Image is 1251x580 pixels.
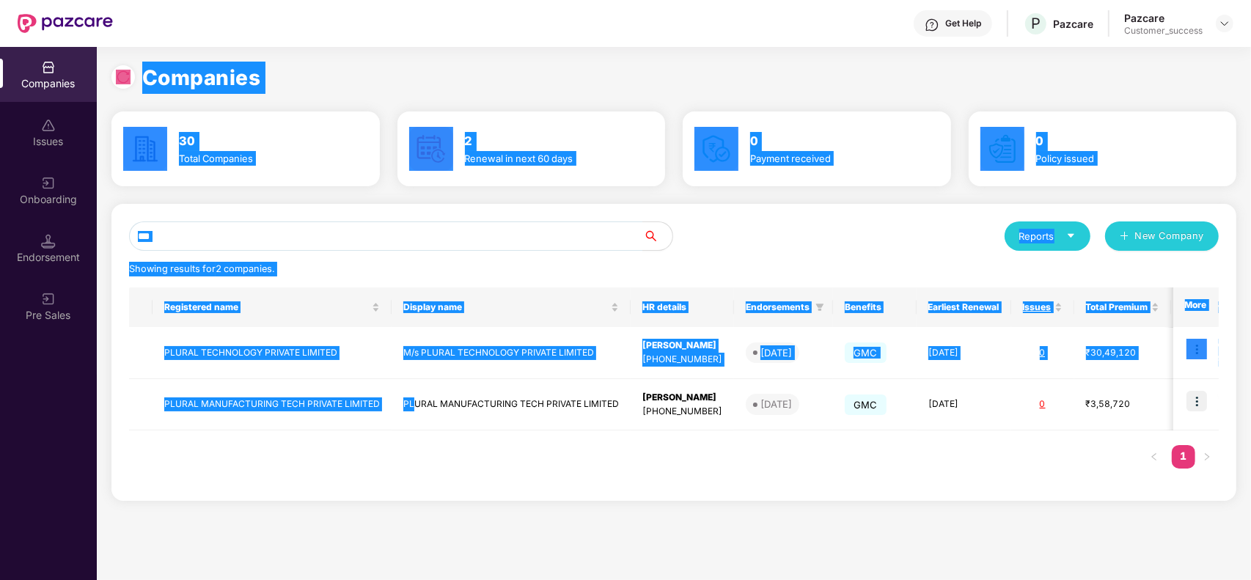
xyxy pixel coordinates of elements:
div: Pazcare [1124,11,1203,25]
td: PLURAL MANUFACTURING TECH PRIVATE LIMITED [153,379,392,431]
img: New Pazcare Logo [18,14,113,33]
span: Total Premium [1086,301,1148,313]
button: right [1195,445,1219,469]
div: Total Companies [179,151,338,166]
h3: 30 [179,132,338,151]
div: 0 [1023,346,1063,360]
th: Total Premium [1074,287,1171,327]
img: svg+xml;base64,PHN2ZyBpZD0iUmVsb2FkLTMyeDMyIiB4bWxucz0iaHR0cDovL3d3dy53My5vcmcvMjAwMC9zdmciIHdpZH... [116,70,131,84]
span: caret-down [1066,231,1076,241]
th: Registered name [153,287,392,327]
span: plus [1120,231,1129,243]
div: Policy issued [1036,151,1195,166]
li: 1 [1172,445,1195,469]
img: svg+xml;base64,PHN2ZyBpZD0iSGVscC0zMngzMiIgeG1sbnM9Imh0dHA6Ly93d3cudzMub3JnLzIwMDAvc3ZnIiB3aWR0aD... [925,18,939,32]
div: 0 [1023,397,1063,411]
div: Pazcare [1053,17,1093,31]
th: More [1173,287,1219,327]
th: Benefits [833,287,917,327]
span: New Company [1135,229,1205,243]
span: Endorsements [746,301,810,313]
div: Renewal in next 60 days [465,151,624,166]
img: svg+xml;base64,PHN2ZyB4bWxucz0iaHR0cDovL3d3dy53My5vcmcvMjAwMC9zdmciIHdpZHRoPSI2MCIgaGVpZ2h0PSI2MC... [123,127,167,171]
span: Display name [403,301,608,313]
h3: 0 [1036,132,1195,151]
th: HR details [631,287,734,327]
img: svg+xml;base64,PHN2ZyBpZD0iSXNzdWVzX2Rpc2FibGVkIiB4bWxucz0iaHR0cDovL3d3dy53My5vcmcvMjAwMC9zdmciIH... [41,118,56,133]
img: svg+xml;base64,PHN2ZyB4bWxucz0iaHR0cDovL3d3dy53My5vcmcvMjAwMC9zdmciIHdpZHRoPSI2MCIgaGVpZ2h0PSI2MC... [694,127,738,171]
span: filter [815,303,824,312]
img: svg+xml;base64,PHN2ZyB3aWR0aD0iMTQuNSIgaGVpZ2h0PSIxNC41IiB2aWV3Qm94PSIwIDAgMTYgMTYiIGZpbGw9Im5vbm... [41,234,56,249]
img: svg+xml;base64,PHN2ZyB4bWxucz0iaHR0cDovL3d3dy53My5vcmcvMjAwMC9zdmciIHdpZHRoPSI2MCIgaGVpZ2h0PSI2MC... [409,127,453,171]
span: GMC [845,394,887,415]
img: icon [1186,339,1207,359]
div: [DATE] [760,345,792,360]
span: 2 companies. [216,263,274,274]
img: svg+xml;base64,PHN2ZyBpZD0iRHJvcGRvd24tMzJ4MzIiIHhtbG5zPSJodHRwOi8vd3d3LnczLm9yZy8yMDAwL3N2ZyIgd2... [1219,18,1230,29]
span: search [642,230,672,242]
img: svg+xml;base64,PHN2ZyB3aWR0aD0iMjAiIGhlaWdodD0iMjAiIHZpZXdCb3g9IjAgMCAyMCAyMCIgZmlsbD0ibm9uZSIgeG... [41,176,56,191]
img: svg+xml;base64,PHN2ZyB4bWxucz0iaHR0cDovL3d3dy53My5vcmcvMjAwMC9zdmciIHdpZHRoPSI2MCIgaGVpZ2h0PSI2MC... [980,127,1024,171]
div: Reports [1019,229,1076,243]
td: PLURAL TECHNOLOGY PRIVATE LIMITED [153,327,392,379]
span: Issues [1023,301,1052,313]
h3: 0 [750,132,909,151]
td: PLURAL MANUFACTURING TECH PRIVATE LIMITED [392,379,631,431]
div: Customer_success [1124,25,1203,37]
img: icon [1186,391,1207,411]
span: GMC [845,342,887,363]
span: Showing results for [129,263,274,274]
div: [PERSON_NAME] [642,391,722,405]
h3: 2 [465,132,624,151]
span: filter [812,298,827,316]
th: Display name [392,287,631,327]
li: Next Page [1195,445,1219,469]
div: [PERSON_NAME] [642,339,722,353]
div: [PHONE_NUMBER] [642,353,722,367]
a: 1 [1172,445,1195,467]
th: Earliest Renewal [917,287,1011,327]
span: left [1150,452,1159,461]
td: M/s PLURAL TECHNOLOGY PRIVATE LIMITED [392,327,631,379]
div: [PHONE_NUMBER] [642,405,722,419]
div: [DATE] [760,397,792,411]
button: left [1142,445,1166,469]
img: svg+xml;base64,PHN2ZyBpZD0iQ29tcGFuaWVzIiB4bWxucz0iaHR0cDovL3d3dy53My5vcmcvMjAwMC9zdmciIHdpZHRoPS... [41,60,56,75]
td: [DATE] [917,327,1011,379]
h1: Companies [142,62,261,94]
span: right [1203,452,1211,461]
div: Get Help [945,18,981,29]
div: ₹30,49,120 [1086,346,1159,360]
span: P [1031,15,1041,32]
th: Issues [1011,287,1074,327]
div: ₹3,58,720 [1086,397,1159,411]
button: search [642,221,673,251]
span: Registered name [164,301,369,313]
li: Previous Page [1142,445,1166,469]
div: Payment received [750,151,909,166]
button: plusNew Company [1105,221,1219,251]
td: [DATE] [917,379,1011,431]
img: svg+xml;base64,PHN2ZyB3aWR0aD0iMjAiIGhlaWdodD0iMjAiIHZpZXdCb3g9IjAgMCAyMCAyMCIgZmlsbD0ibm9uZSIgeG... [41,292,56,306]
